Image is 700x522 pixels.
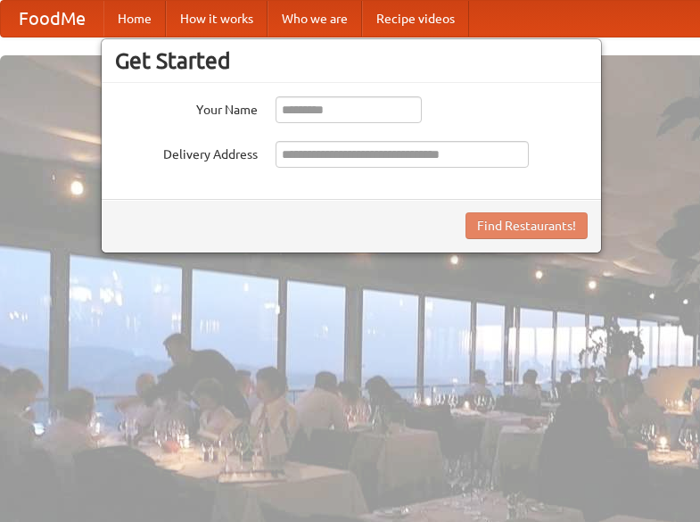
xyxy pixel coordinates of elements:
[115,141,258,163] label: Delivery Address
[465,212,588,239] button: Find Restaurants!
[115,96,258,119] label: Your Name
[166,1,268,37] a: How it works
[115,47,588,74] h3: Get Started
[268,1,362,37] a: Who we are
[103,1,166,37] a: Home
[1,1,103,37] a: FoodMe
[362,1,469,37] a: Recipe videos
